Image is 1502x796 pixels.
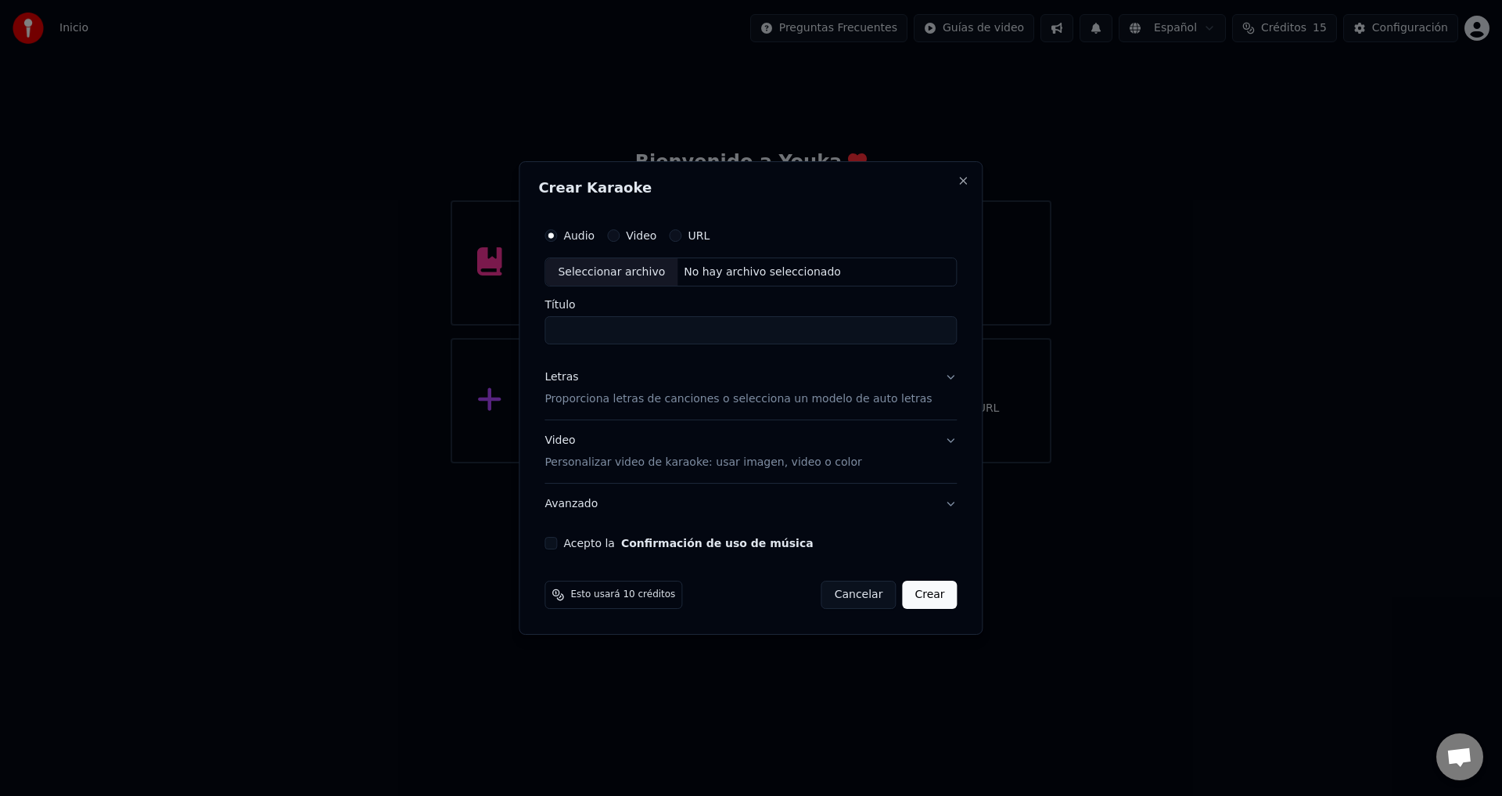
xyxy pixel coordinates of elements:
label: Audio [563,230,595,241]
label: Video [626,230,656,241]
div: No hay archivo seleccionado [677,265,847,280]
button: Avanzado [544,484,957,524]
label: URL [688,230,710,241]
p: Proporciona letras de canciones o selecciona un modelo de auto letras [544,392,932,408]
div: Seleccionar archivo [545,258,677,286]
button: LetrasProporciona letras de canciones o selecciona un modelo de auto letras [544,358,957,420]
p: Personalizar video de karaoke: usar imagen, video o color [544,455,861,470]
button: Crear [902,581,957,609]
label: Acepto la [563,538,813,549]
label: Título [544,300,957,311]
button: VideoPersonalizar video de karaoke: usar imagen, video o color [544,421,957,484]
div: Video [544,434,861,471]
div: Letras [544,370,578,386]
h2: Crear Karaoke [538,181,963,195]
span: Esto usará 10 créditos [570,589,675,601]
button: Acepto la [621,538,814,549]
button: Cancelar [821,581,897,609]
